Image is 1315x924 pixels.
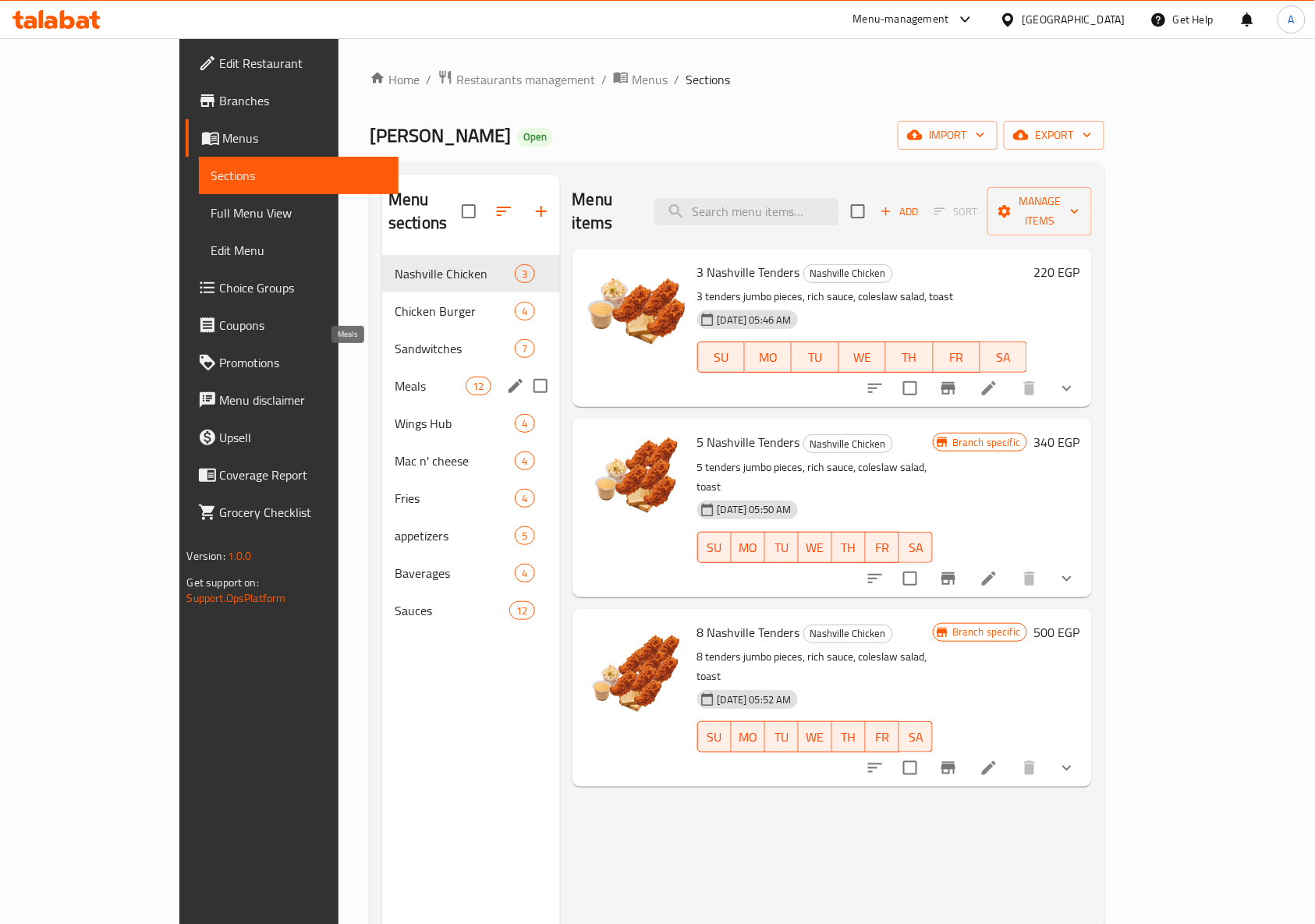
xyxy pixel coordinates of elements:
span: Baverages [395,564,515,582]
span: 12 [466,379,490,394]
span: Add item [874,200,924,224]
span: Open [517,130,553,143]
div: items [515,451,534,470]
span: FR [872,726,893,749]
div: Chicken Burger [395,302,515,320]
span: Meals [395,377,466,395]
span: 4 [516,304,533,319]
span: Sections [211,166,387,185]
span: Grocery Checklist [220,503,387,522]
span: Nashville Chicken [395,264,515,283]
h2: Menu items [572,188,636,235]
div: Mac n' cheese [395,451,515,470]
button: SA [899,721,933,752]
div: Open [517,128,553,147]
span: Select to update [894,372,927,405]
button: Branch-specific-item [930,749,967,787]
span: 4 [516,566,533,581]
span: Version: [187,546,225,566]
div: Nashville Chicken3 [382,255,560,292]
div: items [515,564,534,582]
img: 5 Nashville Tenders [585,431,685,531]
a: Coverage Report [186,456,399,494]
div: Sauces [395,601,509,620]
span: Wings Hub [395,414,515,433]
div: items [515,339,534,358]
span: FR [940,346,974,369]
button: show more [1048,560,1086,597]
span: Coupons [220,316,387,335]
span: Branch specific [946,435,1026,450]
h6: 220 EGP [1033,261,1079,283]
span: TU [798,346,832,369]
a: Coupons [186,306,399,344]
p: 3 tenders jumbo pieces, rich sauce, coleslaw salad, toast [697,287,1028,306]
button: SU [697,721,732,752]
input: search [654,198,838,225]
span: FR [872,536,893,559]
span: SA [906,536,927,559]
div: [GEOGRAPHIC_DATA] [1023,11,1125,28]
span: import [910,126,985,145]
button: show more [1048,370,1086,407]
a: Branches [186,82,399,119]
span: [DATE] 05:50 AM [711,502,798,517]
span: Choice Groups [220,278,387,297]
nav: Menu sections [382,249,560,635]
a: Menu disclaimer [186,381,399,419]
span: export [1016,126,1092,145]
a: Menus [613,69,668,90]
li: / [426,70,431,89]
button: edit [504,374,527,398]
svg: Show Choices [1058,379,1076,398]
span: Promotions [220,353,387,372]
span: 4 [516,454,533,469]
div: Sauces12 [382,592,560,629]
span: Menu disclaimer [220,391,387,409]
button: TH [832,721,866,752]
button: TH [886,342,933,373]
h6: 500 EGP [1033,621,1079,643]
span: 3 [516,267,533,281]
div: items [515,489,534,508]
span: Branch specific [946,625,1026,639]
span: 8 Nashville Tenders [697,621,800,644]
span: Sandwitches [395,339,515,358]
span: 4 [516,416,533,431]
button: SA [980,342,1027,373]
span: TH [838,726,860,749]
nav: breadcrumb [370,69,1104,90]
span: [PERSON_NAME] [370,118,511,153]
div: Nashville Chicken [803,625,893,643]
span: 4 [516,491,533,506]
span: Get support on: [187,572,259,593]
a: Edit menu item [980,379,998,398]
h2: Menu sections [388,188,462,235]
span: Add [878,203,920,221]
div: Baverages4 [382,554,560,592]
span: Branches [220,91,387,110]
span: MO [738,536,759,559]
a: Menus [186,119,399,157]
span: Menus [223,129,387,147]
span: Select to update [894,752,927,784]
button: FR [866,721,899,752]
a: Grocery Checklist [186,494,399,531]
a: Promotions [186,344,399,381]
span: Coverage Report [220,466,387,484]
span: Select section [842,195,874,228]
div: Chicken Burger4 [382,292,560,330]
div: items [509,601,534,620]
svg: Show Choices [1058,569,1076,588]
span: Full Menu View [211,204,387,222]
div: appetizers5 [382,517,560,554]
a: Restaurants management [438,69,595,90]
div: Meals12edit [382,367,560,405]
div: Fries [395,489,515,508]
span: WE [805,726,826,749]
span: [DATE] 05:52 AM [711,692,798,707]
a: Support.OpsPlatform [187,588,286,608]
